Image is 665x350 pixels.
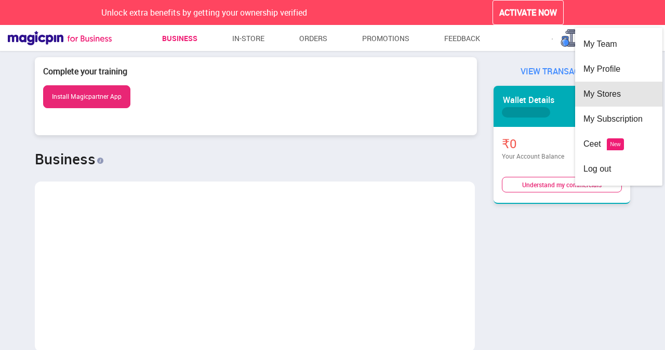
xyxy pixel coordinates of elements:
[362,29,409,48] a: Promotions
[299,29,327,48] a: Orders
[43,85,130,108] button: Install Magicpartner App
[583,107,654,132] div: My Subscription
[610,132,620,157] div: New
[583,32,654,57] div: My Team
[583,157,654,182] div: Log out
[35,152,475,165] h1: Business
[494,66,630,77] div: VIEW TRANSACTIONS
[97,158,103,164] img: AuROenoBPPGMAAAAAElFTkSuQmCC
[502,94,621,106] div: Wallet Details
[101,7,307,18] span: Unlock extra benefits by getting your ownership verified
[558,28,579,48] img: logo
[232,29,264,48] a: In-store
[444,29,480,48] a: Feedback
[499,7,557,19] span: ACTIVATE NOW
[583,82,654,107] div: My Stores
[583,57,654,82] div: My Profile
[583,132,654,157] div: Ceet
[502,135,574,152] div: ₹0
[502,177,621,192] div: Understand my commercials
[502,152,574,162] div: Your Account Balance
[43,66,469,77] div: Complete your training
[8,31,112,45] img: Magicpin
[162,29,197,48] a: Business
